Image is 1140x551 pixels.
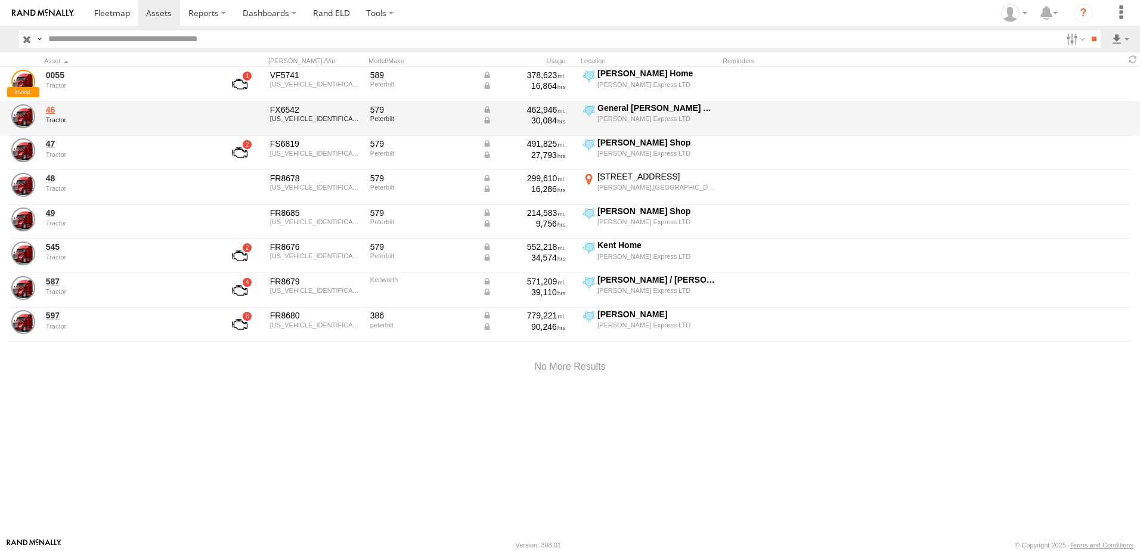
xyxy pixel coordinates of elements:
[270,321,362,329] div: 1XPHD49X1CD144649
[482,276,566,287] div: Data from Vehicle CANbus
[46,288,209,295] div: undefined
[11,242,35,265] a: View Asset Details
[597,183,716,191] div: [PERSON_NAME],[GEOGRAPHIC_DATA]
[482,310,566,321] div: Data from Vehicle CANbus
[370,173,474,184] div: 579
[11,208,35,231] a: View Asset Details
[270,104,362,115] div: FX6542
[581,206,718,238] label: Click to View Current Location
[597,137,716,148] div: [PERSON_NAME] Shop
[270,70,362,81] div: VF5741
[46,82,209,89] div: undefined
[482,321,566,332] div: Data from Vehicle CANbus
[11,276,35,300] a: View Asset Details
[581,57,718,65] div: Location
[1061,30,1087,48] label: Search Filter Options
[581,309,718,341] label: Click to View Current Location
[597,149,716,157] div: [PERSON_NAME] Express LTD
[370,218,474,225] div: Peterbilt
[1015,541,1133,549] div: © Copyright 2025 -
[597,171,716,182] div: [STREET_ADDRESS]
[997,4,1031,22] div: Tim Zylstra
[581,137,718,169] label: Click to View Current Location
[12,9,74,17] img: rand-logo.svg
[482,70,566,81] div: Data from Vehicle CANbus
[46,185,209,192] div: undefined
[218,276,262,305] a: View Asset with Fault/s
[597,114,716,123] div: [PERSON_NAME] Express LTD
[597,103,716,113] div: General [PERSON_NAME] Avon
[270,150,362,157] div: 1XPBDP9X0LD665787
[597,240,716,250] div: Kent Home
[482,104,566,115] div: Data from Vehicle CANbus
[370,184,474,191] div: Peterbilt
[44,57,211,65] div: Click to Sort
[597,206,716,216] div: [PERSON_NAME] Shop
[482,150,566,160] div: Data from Vehicle CANbus
[482,242,566,252] div: Data from Vehicle CANbus
[370,310,474,321] div: 386
[46,138,209,149] a: 47
[218,138,262,167] a: View Asset with Fault/s
[270,208,362,218] div: FR8685
[581,68,718,100] label: Click to View Current Location
[270,115,362,122] div: 1XPBDP9X5LD665686
[11,104,35,128] a: View Asset Details
[46,151,209,158] div: undefined
[7,539,61,551] a: Visit our Website
[481,57,576,65] div: Usage
[270,138,362,149] div: FS6819
[46,323,209,330] div: undefined
[218,242,262,270] a: View Asset with Fault/s
[370,81,474,88] div: Peterbilt
[581,274,718,307] label: Click to View Current Location
[581,240,718,272] label: Click to View Current Location
[270,173,362,184] div: FR8678
[46,116,209,123] div: undefined
[370,321,474,329] div: peterbilt
[1126,54,1140,65] span: Refresh
[368,57,476,65] div: Model/Make
[46,70,209,81] a: 0055
[270,218,362,225] div: 1XPBD49X0RD687005
[482,81,566,91] div: Data from Vehicle CANbus
[482,173,566,184] div: Data from Vehicle CANbus
[46,173,209,184] a: 48
[597,321,716,329] div: [PERSON_NAME] Express LTD
[270,276,362,287] div: FR8679
[46,219,209,227] div: undefined
[11,138,35,162] a: View Asset Details
[270,252,362,259] div: 1XPBD49X8LD664773
[482,138,566,149] div: Data from Vehicle CANbus
[270,81,362,88] div: 1XPBDP9X0LD665692
[268,57,364,65] div: [PERSON_NAME]./Vin
[270,184,362,191] div: 1XPBD49X6PD860006
[11,310,35,334] a: View Asset Details
[597,252,716,261] div: [PERSON_NAME] Express LTD
[370,70,474,81] div: 589
[370,115,474,122] div: Peterbilt
[597,274,716,285] div: [PERSON_NAME] / [PERSON_NAME]
[1070,541,1133,549] a: Terms and Conditions
[482,115,566,126] div: Data from Vehicle CANbus
[270,310,362,321] div: FR8680
[597,68,716,79] div: [PERSON_NAME] Home
[581,103,718,135] label: Click to View Current Location
[11,173,35,197] a: View Asset Details
[218,310,262,339] a: View Asset with Fault/s
[46,253,209,261] div: undefined
[270,242,362,252] div: FR8676
[597,309,716,320] div: [PERSON_NAME]
[218,70,262,98] a: View Asset with Fault/s
[370,252,474,259] div: Peterbilt
[46,208,209,218] a: 49
[370,208,474,218] div: 579
[597,81,716,89] div: [PERSON_NAME] Express LTD
[370,150,474,157] div: Peterbilt
[1074,4,1093,23] i: ?
[370,104,474,115] div: 579
[46,310,209,321] a: 597
[482,208,566,218] div: Data from Vehicle CANbus
[370,138,474,149] div: 579
[723,57,913,65] div: Reminders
